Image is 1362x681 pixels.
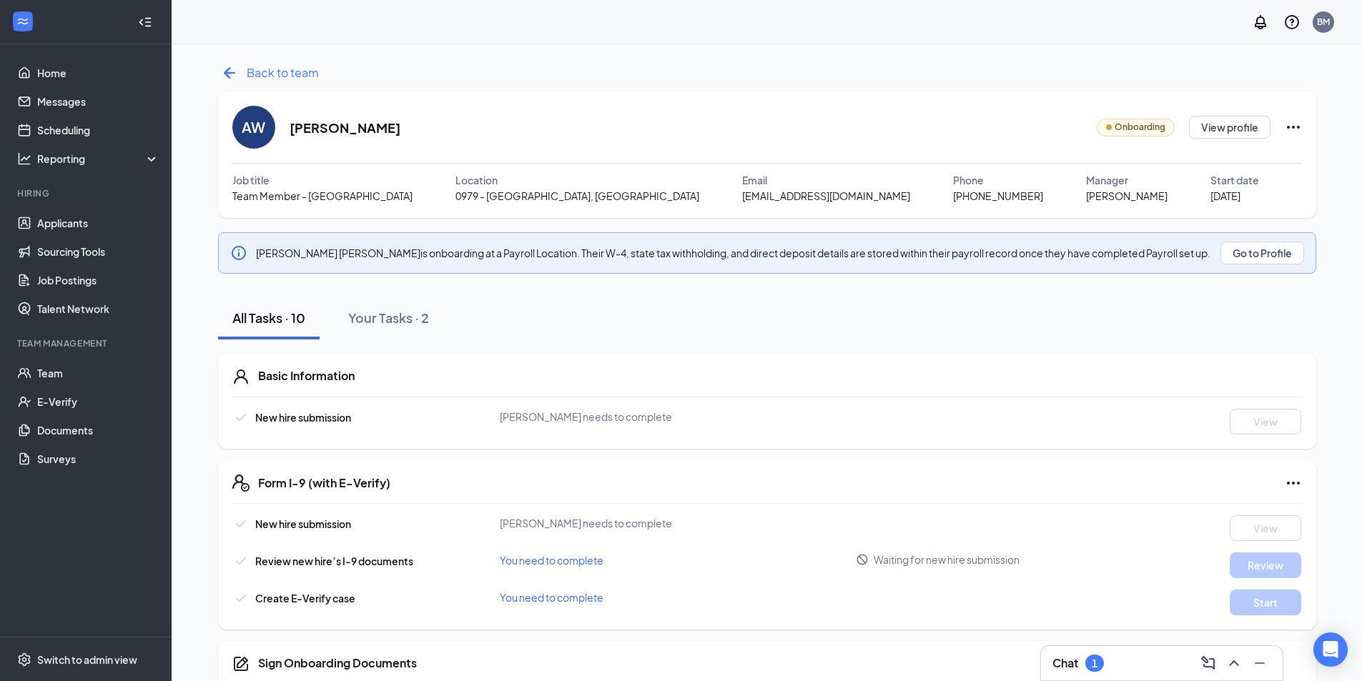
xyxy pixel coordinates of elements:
[17,337,157,349] div: Team Management
[37,209,159,237] a: Applicants
[1223,652,1245,675] button: ChevronUp
[1086,188,1168,204] span: [PERSON_NAME]
[1092,657,1097,670] div: 1
[500,410,672,423] span: [PERSON_NAME] needs to complete
[232,655,250,672] svg: CompanyDocumentIcon
[1248,652,1271,675] button: Minimize
[247,64,319,81] span: Back to team
[500,591,603,604] span: You need to complete
[232,309,305,327] div: All Tasks · 10
[255,517,351,530] span: New hire submission
[1200,655,1217,672] svg: ComposeMessage
[258,475,390,491] h5: Form I-9 (with E-Verify)
[1115,121,1165,134] span: Onboarding
[1225,655,1243,672] svg: ChevronUp
[1189,116,1270,139] button: View profile
[230,244,247,262] svg: Info
[232,368,250,385] svg: User
[258,655,417,671] h5: Sign Onboarding Documents
[874,552,1020,567] span: Waiting for new hire submission
[37,359,159,387] a: Team
[218,61,319,84] a: ArrowLeftNewBack to team
[1210,172,1259,188] span: Start date
[37,87,159,116] a: Messages
[500,517,672,530] span: [PERSON_NAME] needs to complete
[455,172,498,188] span: Location
[232,474,250,492] svg: FormI9EVerifyIcon
[1220,242,1304,264] button: Go to Profile
[1197,652,1220,675] button: ComposeMessage
[1251,655,1268,672] svg: Minimize
[37,387,159,416] a: E-Verify
[17,187,157,199] div: Hiring
[1086,172,1128,188] span: Manager
[17,151,31,166] svg: Analysis
[256,247,1210,259] span: [PERSON_NAME] [PERSON_NAME] is onboarding at a Payroll Location. Their W-4, state tax withholding...
[255,555,413,567] span: Review new hire’s I-9 documents
[742,172,767,188] span: Email
[138,15,152,29] svg: Collapse
[16,14,30,29] svg: WorkstreamLogo
[742,188,910,204] span: [EMAIL_ADDRESS][DOMAIN_NAME]
[1210,188,1240,204] span: [DATE]
[37,266,159,294] a: Job Postings
[290,119,400,136] h2: [PERSON_NAME]
[1285,119,1302,136] svg: Ellipses
[37,444,159,473] a: Surveys
[232,590,250,607] svg: Checkmark
[232,172,270,188] span: Job title
[1230,552,1301,578] button: Review
[37,416,159,444] a: Documents
[242,117,265,137] div: AW
[1283,14,1301,31] svg: QuestionInfo
[255,592,355,605] span: Create E-Verify case
[17,652,31,667] svg: Settings
[218,61,241,84] svg: ArrowLeftNew
[1230,409,1301,434] button: View
[1313,632,1348,667] div: Open Intercom Messenger
[232,552,250,570] svg: Checkmark
[348,309,429,327] div: Your Tasks · 2
[37,116,159,144] a: Scheduling
[1230,590,1301,615] button: Start
[953,172,984,188] span: Phone
[953,188,1043,204] span: [PHONE_NUMBER]
[255,411,351,424] span: New hire submission
[258,368,355,384] h5: Basic Information
[500,554,603,567] span: You need to complete
[37,59,159,87] a: Home
[232,188,413,204] span: Team Member - [GEOGRAPHIC_DATA]
[1052,655,1078,671] h3: Chat
[37,294,159,323] a: Talent Network
[1230,515,1301,541] button: View
[37,652,137,667] div: Switch to admin view
[232,409,250,426] svg: Checkmark
[1252,14,1269,31] svg: Notifications
[232,515,250,532] svg: Checkmark
[856,553,869,566] svg: Blocked
[455,188,699,204] span: 0979 - [GEOGRAPHIC_DATA], [GEOGRAPHIC_DATA]
[1317,16,1330,28] div: BM
[1285,474,1302,492] svg: Ellipses
[37,151,160,166] div: Reporting
[37,237,159,266] a: Sourcing Tools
